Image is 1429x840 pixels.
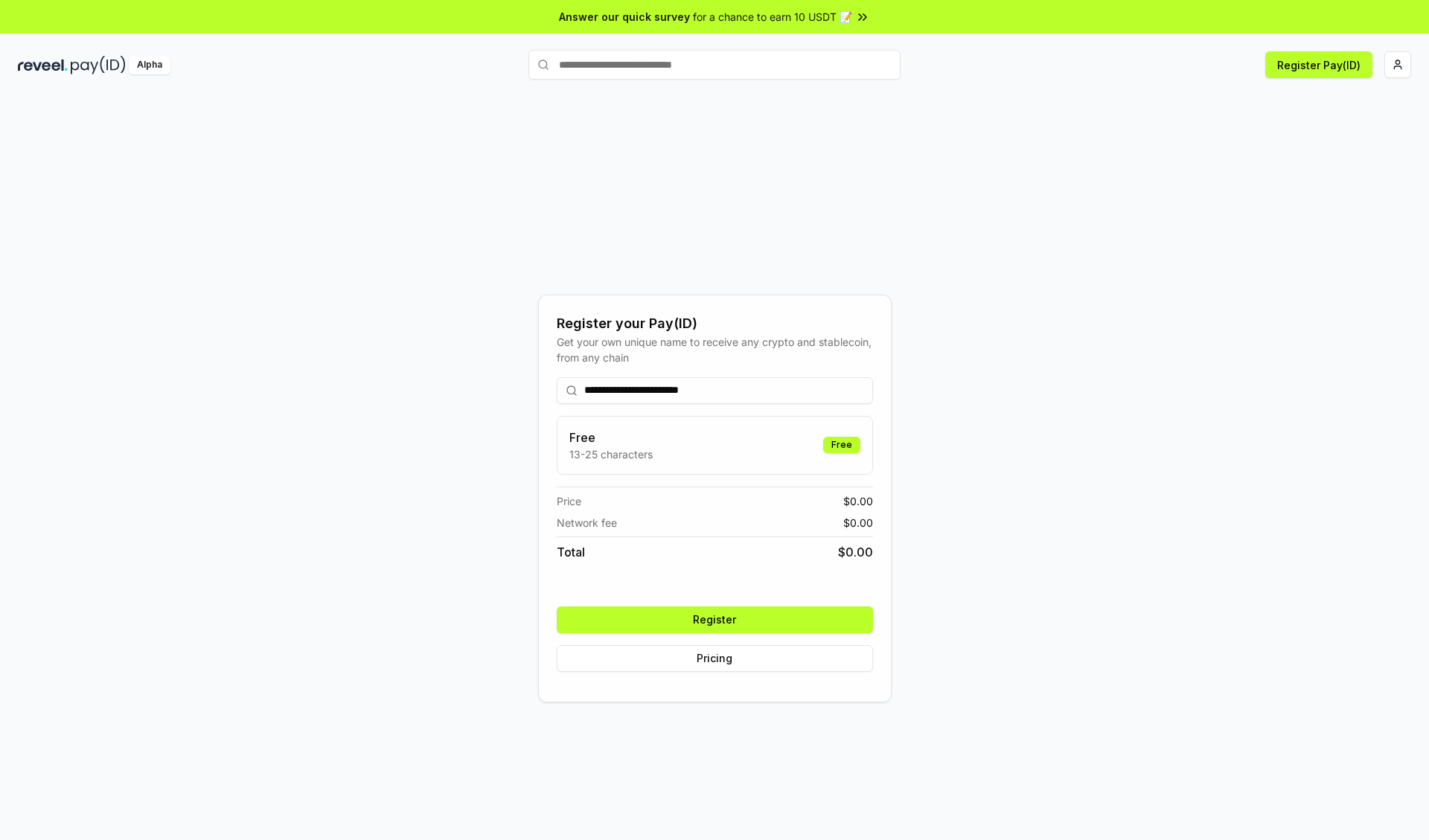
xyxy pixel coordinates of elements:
[18,56,68,74] img: reveel_dark
[569,429,653,446] h3: Free
[838,543,873,561] span: $ 0.00
[823,437,860,453] div: Free
[559,9,690,25] span: Answer our quick survey
[557,645,873,672] button: Pricing
[557,515,617,530] span: Network fee
[693,9,852,25] span: for a chance to earn 10 USDT 📝
[557,313,873,334] div: Register your Pay(ID)
[557,334,873,365] div: Get your own unique name to receive any crypto and stablecoin, from any chain
[557,606,873,633] button: Register
[129,56,170,74] div: Alpha
[843,515,873,530] span: $ 0.00
[557,493,581,509] span: Price
[1265,51,1372,78] button: Register Pay(ID)
[557,543,585,561] span: Total
[843,493,873,509] span: $ 0.00
[71,56,126,74] img: pay_id
[569,446,653,462] p: 13-25 characters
